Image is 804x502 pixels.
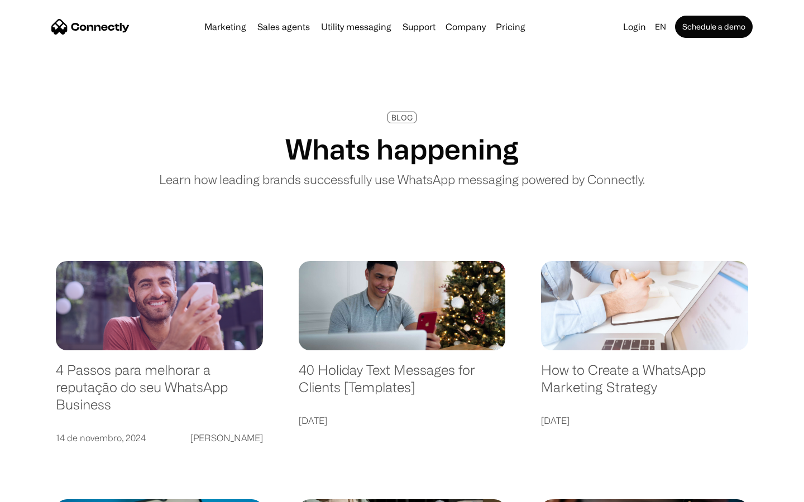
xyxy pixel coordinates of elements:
ul: Language list [22,482,67,498]
a: Pricing [491,22,530,31]
div: en [650,19,673,35]
a: Schedule a demo [675,16,753,38]
a: Login [619,19,650,35]
aside: Language selected: English [11,482,67,498]
div: Company [446,19,486,35]
a: How to Create a WhatsApp Marketing Strategy [541,361,748,407]
div: BLOG [391,113,413,122]
a: 40 Holiday Text Messages for Clients [Templates] [299,361,506,407]
div: [PERSON_NAME] [190,430,263,446]
h1: Whats happening [285,132,519,166]
a: Marketing [200,22,251,31]
a: Sales agents [253,22,314,31]
div: [DATE] [299,413,327,428]
a: home [51,18,130,35]
a: 4 Passos para melhorar a reputação do seu WhatsApp Business [56,361,263,424]
div: [DATE] [541,413,569,428]
div: en [655,19,666,35]
div: Company [442,19,489,35]
a: Support [398,22,440,31]
a: Utility messaging [317,22,396,31]
p: Learn how leading brands successfully use WhatsApp messaging powered by Connectly. [159,170,645,189]
div: 14 de novembro, 2024 [56,430,146,446]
